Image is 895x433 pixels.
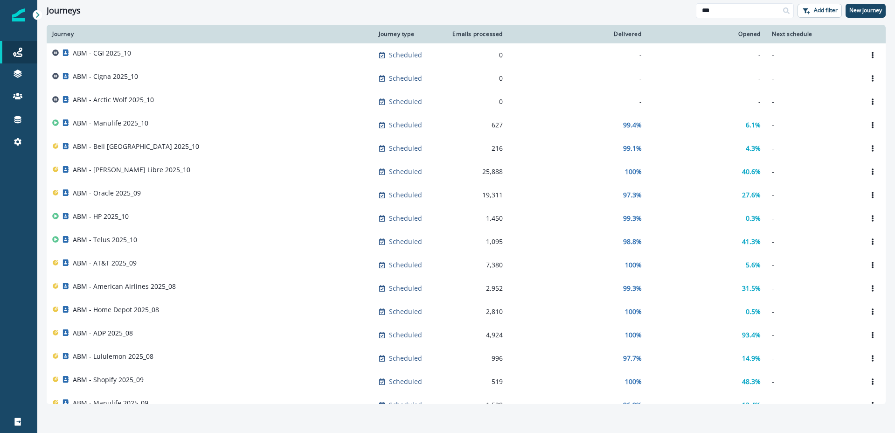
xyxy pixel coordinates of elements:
div: Next schedule [772,30,854,38]
div: 0 [449,50,503,60]
div: - [514,50,642,60]
p: - [772,284,854,293]
div: 7,380 [449,260,503,270]
div: 1,528 [449,400,503,410]
p: Scheduled [389,400,422,410]
p: - [772,120,854,130]
p: - [772,307,854,316]
div: - [514,97,642,106]
p: Scheduled [389,50,422,60]
button: Options [865,351,880,365]
a: ABM - CGI 2025_10Scheduled0---Options [47,43,886,67]
p: 0.3% [746,214,761,223]
div: 0 [449,74,503,83]
p: Scheduled [389,260,422,270]
p: 40.6% [742,167,761,176]
p: 5.6% [746,260,761,270]
p: 4.3% [746,144,761,153]
p: ABM - Oracle 2025_09 [73,189,141,198]
a: ABM - Telus 2025_10Scheduled1,09598.8%41.3%-Options [47,230,886,253]
div: - [514,74,642,83]
p: ABM - Telus 2025_10 [73,235,137,244]
p: 98.8% [623,237,642,246]
p: ABM - ADP 2025_08 [73,328,133,338]
p: 41.3% [742,237,761,246]
p: 99.3% [623,214,642,223]
button: Options [865,118,880,132]
img: Inflection [12,8,25,21]
p: Scheduled [389,144,422,153]
a: ABM - AT&T 2025_09Scheduled7,380100%5.6%-Options [47,253,886,277]
p: 96.9% [623,400,642,410]
p: Scheduled [389,214,422,223]
p: 100% [625,307,642,316]
div: - [653,97,761,106]
p: - [772,167,854,176]
button: Options [865,211,880,225]
div: 25,888 [449,167,503,176]
button: Options [865,398,880,412]
div: - [653,50,761,60]
p: ABM - Home Depot 2025_08 [73,305,159,314]
p: - [772,50,854,60]
p: 100% [625,260,642,270]
p: - [772,260,854,270]
p: Scheduled [389,74,422,83]
p: - [772,190,854,200]
div: Journey [52,30,368,38]
p: ABM - AT&T 2025_09 [73,258,137,268]
div: Delivered [514,30,642,38]
p: - [772,144,854,153]
a: ABM - HP 2025_10Scheduled1,45099.3%0.3%-Options [47,207,886,230]
p: 27.6% [742,190,761,200]
p: 97.7% [623,354,642,363]
a: ABM - Arctic Wolf 2025_10Scheduled0---Options [47,90,886,113]
div: 4,924 [449,330,503,340]
a: ABM - ADP 2025_08Scheduled4,924100%93.4%-Options [47,323,886,347]
p: 31.5% [742,284,761,293]
p: 100% [625,377,642,386]
p: 93.4% [742,330,761,340]
a: ABM - Oracle 2025_09Scheduled19,31197.3%27.6%-Options [47,183,886,207]
p: 48.3% [742,377,761,386]
p: Scheduled [389,307,422,316]
button: Options [865,235,880,249]
div: 19,311 [449,190,503,200]
div: 2,810 [449,307,503,316]
p: 99.1% [623,144,642,153]
p: Scheduled [389,354,422,363]
p: 100% [625,330,642,340]
a: ABM - American Airlines 2025_08Scheduled2,95299.3%31.5%-Options [47,277,886,300]
p: Scheduled [389,97,422,106]
a: ABM - Manulife 2025_10Scheduled62799.4%6.1%-Options [47,113,886,137]
div: - [653,74,761,83]
p: ABM - Manulife 2025_09 [73,398,148,408]
div: Emails processed [449,30,503,38]
div: 1,450 [449,214,503,223]
button: Options [865,48,880,62]
button: Options [865,71,880,85]
p: - [772,400,854,410]
div: Opened [653,30,761,38]
button: Options [865,281,880,295]
button: Options [865,188,880,202]
p: Scheduled [389,237,422,246]
a: ABM - Shopify 2025_09Scheduled519100%48.3%-Options [47,370,886,393]
p: ABM - [PERSON_NAME] Libre 2025_10 [73,165,190,175]
p: ABM - American Airlines 2025_08 [73,282,176,291]
a: ABM - Lululemon 2025_08Scheduled99697.7%14.9%-Options [47,347,886,370]
div: 627 [449,120,503,130]
button: Options [865,305,880,319]
a: ABM - Manulife 2025_09Scheduled1,52896.9%13.4%-Options [47,393,886,417]
div: 0 [449,97,503,106]
p: ABM - Bell [GEOGRAPHIC_DATA] 2025_10 [73,142,199,151]
p: 6.1% [746,120,761,130]
div: 216 [449,144,503,153]
p: ABM - CGI 2025_10 [73,49,131,58]
button: Options [865,375,880,389]
h1: Journeys [47,6,81,16]
p: 100% [625,167,642,176]
div: 2,952 [449,284,503,293]
div: Journey type [379,30,437,38]
p: ABM - Cigna 2025_10 [73,72,138,81]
